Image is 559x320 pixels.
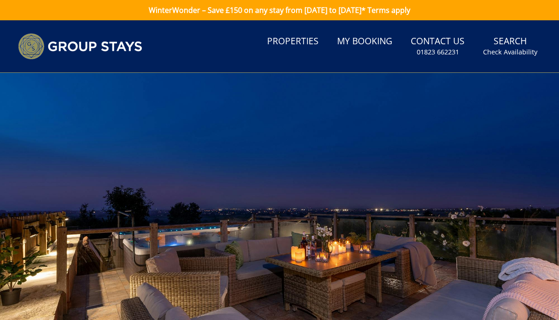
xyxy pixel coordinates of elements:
img: Group Stays [18,33,142,59]
a: SearchCheck Availability [479,31,541,61]
a: Contact Us01823 662231 [407,31,468,61]
small: 01823 662231 [417,47,459,57]
a: My Booking [333,31,396,52]
small: Check Availability [483,47,537,57]
a: Properties [263,31,322,52]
